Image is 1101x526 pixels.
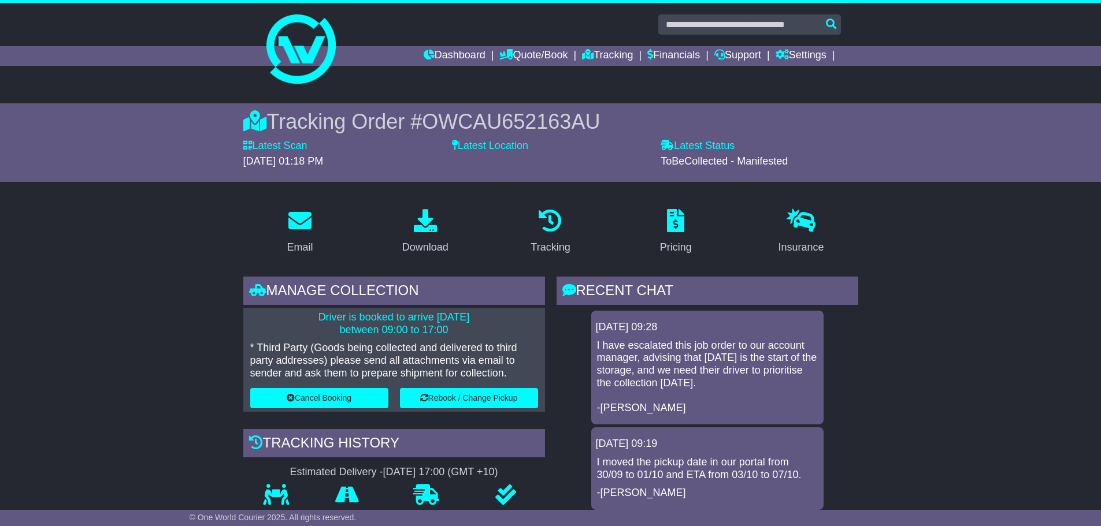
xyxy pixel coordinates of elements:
[190,513,357,522] span: © One World Courier 2025. All rights reserved.
[776,46,826,66] a: Settings
[597,340,818,415] p: I have escalated this job order to our account manager, advising that [DATE] is the start of the ...
[779,240,824,255] div: Insurance
[383,466,498,479] div: [DATE] 17:00 (GMT +10)
[661,140,735,152] label: Latest Status
[499,46,568,66] a: Quote/Book
[243,109,858,134] div: Tracking Order #
[523,205,577,259] a: Tracking
[250,311,538,336] p: Driver is booked to arrive [DATE] between 09:00 to 17:00
[531,240,570,255] div: Tracking
[596,321,819,334] div: [DATE] 09:28
[243,140,307,152] label: Latest Scan
[395,205,456,259] a: Download
[452,140,528,152] label: Latest Location
[582,46,633,66] a: Tracking
[653,205,699,259] a: Pricing
[424,46,485,66] a: Dashboard
[243,155,324,167] span: [DATE] 01:18 PM
[714,46,761,66] a: Support
[597,487,818,499] p: -[PERSON_NAME]
[287,240,313,255] div: Email
[243,429,545,460] div: Tracking history
[243,277,545,308] div: Manage collection
[402,240,448,255] div: Download
[422,110,600,133] span: OWCAU652163AU
[279,205,320,259] a: Email
[660,240,692,255] div: Pricing
[557,277,858,308] div: RECENT CHAT
[771,205,832,259] a: Insurance
[250,388,388,408] button: Cancel Booking
[647,46,700,66] a: Financials
[400,388,538,408] button: Rebook / Change Pickup
[661,155,788,167] span: ToBeCollected - Manifested
[596,438,819,450] div: [DATE] 09:19
[597,456,818,481] p: I moved the pickup date in our portal from 30/09 to 01/10 and ETA from 03/10 to 07/10.
[250,342,538,379] p: * Third Party (Goods being collected and delivered to third party addresses) please send all atta...
[243,466,545,479] div: Estimated Delivery -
